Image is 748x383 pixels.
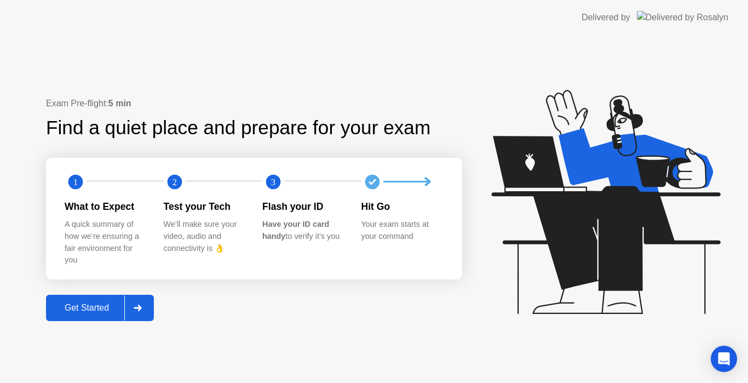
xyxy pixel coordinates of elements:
text: 3 [271,177,275,187]
button: Get Started [46,295,154,321]
div: Your exam starts at your command [361,219,443,242]
div: Flash your ID [262,199,344,214]
div: Hit Go [361,199,443,214]
b: 5 min [108,99,131,108]
div: We’ll make sure your video, audio and connectivity is 👌 [164,219,245,254]
div: A quick summary of how we’re ensuring a fair environment for you [65,219,146,266]
div: Delivered by [582,11,630,24]
div: Open Intercom Messenger [711,346,737,372]
div: to verify it’s you [262,219,344,242]
img: Delivered by Rosalyn [637,11,728,24]
div: What to Expect [65,199,146,214]
div: Exam Pre-flight: [46,97,462,110]
b: Have your ID card handy [262,220,329,241]
div: Find a quiet place and prepare for your exam [46,113,432,142]
text: 1 [73,177,78,187]
div: Get Started [49,303,124,313]
text: 2 [172,177,176,187]
div: Test your Tech [164,199,245,214]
